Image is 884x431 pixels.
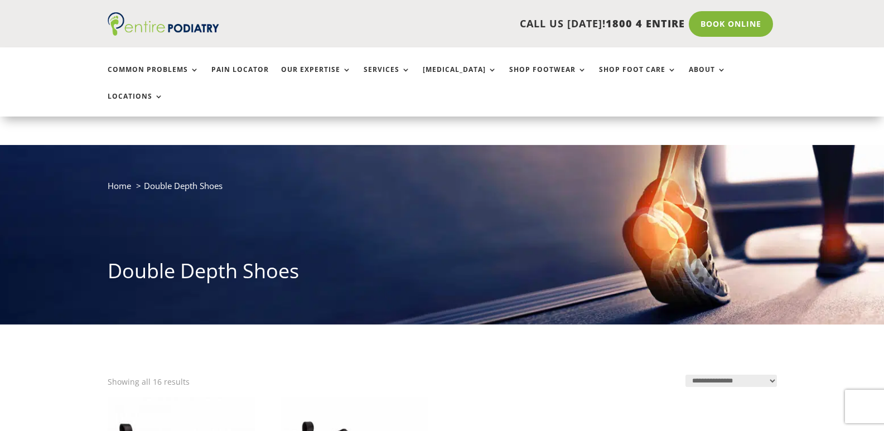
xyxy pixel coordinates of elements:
[108,178,777,201] nav: breadcrumb
[108,66,199,90] a: Common Problems
[509,66,587,90] a: Shop Footwear
[108,180,131,191] a: Home
[262,17,685,31] p: CALL US [DATE]!
[108,375,190,389] p: Showing all 16 results
[689,66,726,90] a: About
[423,66,497,90] a: [MEDICAL_DATA]
[364,66,410,90] a: Services
[108,27,219,38] a: Entire Podiatry
[108,93,163,117] a: Locations
[685,375,777,387] select: Shop order
[108,12,219,36] img: logo (1)
[144,180,223,191] span: Double Depth Shoes
[599,66,677,90] a: Shop Foot Care
[606,17,685,30] span: 1800 4 ENTIRE
[108,257,777,290] h1: Double Depth Shoes
[689,11,773,37] a: Book Online
[211,66,269,90] a: Pain Locator
[281,66,351,90] a: Our Expertise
